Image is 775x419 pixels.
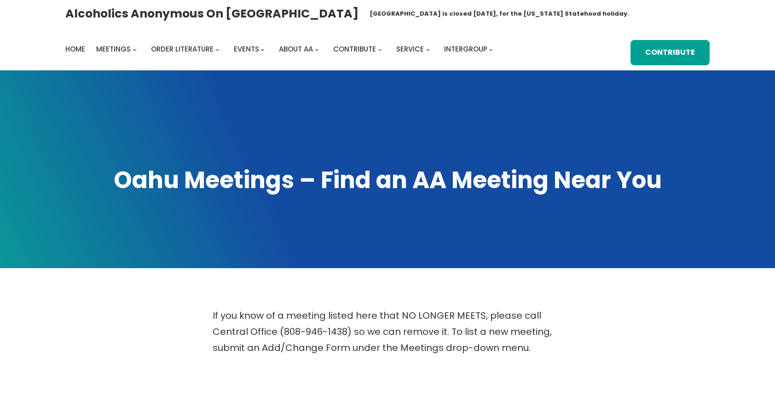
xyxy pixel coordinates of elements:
h1: [GEOGRAPHIC_DATA] is closed [DATE], for the [US_STATE] Statehood holiday. [370,9,629,18]
span: Events [234,44,259,54]
nav: Intergroup [65,43,496,56]
button: About AA submenu [315,47,319,52]
span: Contribute [333,44,376,54]
button: Events submenu [260,47,265,52]
button: Contribute submenu [378,47,382,52]
a: Service [396,43,424,56]
span: About AA [279,44,313,54]
button: Intergroup submenu [489,47,493,52]
span: Meetings [96,44,131,54]
a: Home [65,43,85,56]
a: Meetings [96,43,131,56]
a: About AA [279,43,313,56]
span: Intergroup [444,44,487,54]
button: Service submenu [426,47,430,52]
span: Order Literature [151,44,214,54]
button: Order Literature submenu [215,47,220,52]
a: Alcoholics Anonymous on [GEOGRAPHIC_DATA] [65,3,359,24]
h1: Oahu Meetings – Find an AA Meeting Near You [65,165,710,196]
a: Events [234,43,259,56]
span: Service [396,44,424,54]
a: Intergroup [444,43,487,56]
a: Contribute [630,40,710,65]
a: Contribute [333,43,376,56]
button: Meetings submenu [133,47,137,52]
p: If you know of a meeting listed here that NO LONGER MEETS, please call Central Office (808-946-14... [213,308,562,356]
span: Home [65,44,85,54]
